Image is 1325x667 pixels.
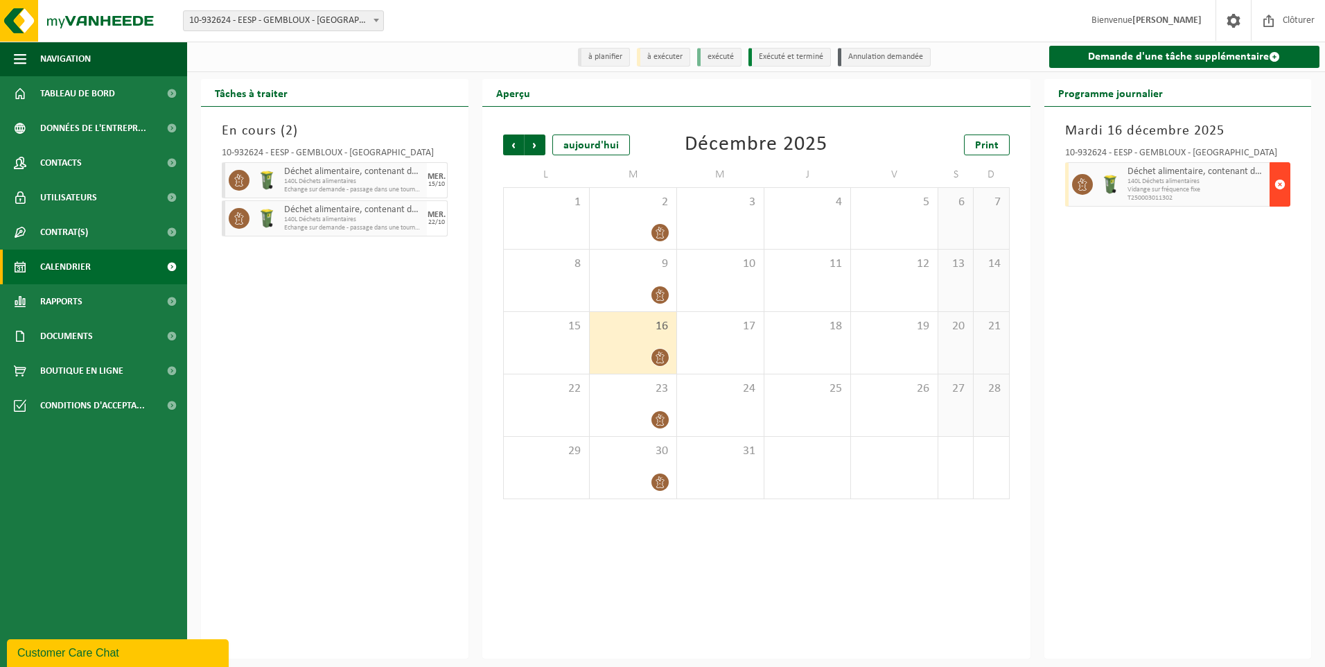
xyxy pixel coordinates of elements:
span: Déchet alimentaire, contenant des produits d'origine animale, non emballé, catégorie 3 [284,205,423,216]
div: MER. [428,211,446,219]
li: Exécuté et terminé [748,48,831,67]
td: M [677,162,764,187]
span: 140L Déchets alimentaires [284,216,423,224]
span: 9 [597,257,669,272]
div: aujourd'hui [552,135,630,155]
span: 27 [945,381,966,397]
span: 30 [597,444,669,459]
span: Navigation [40,42,91,76]
span: 13 [945,257,966,272]
span: Utilisateurs [40,180,97,215]
div: 15/10 [428,181,445,188]
div: 10-932624 - EESP - GEMBLOUX - [GEOGRAPHIC_DATA] [1065,148,1291,162]
span: Données de l'entrepr... [40,111,146,146]
span: Print [975,140,999,151]
h3: Mardi 16 décembre 2025 [1065,121,1291,141]
div: 22/10 [428,219,445,226]
td: M [590,162,677,187]
li: à planifier [578,48,630,67]
td: D [974,162,1009,187]
strong: [PERSON_NAME] [1132,15,1202,26]
span: 16 [597,319,669,334]
h3: En cours ( ) [222,121,448,141]
td: V [851,162,938,187]
span: 10 [684,257,757,272]
img: WB-0140-HPE-GN-50 [1100,174,1121,195]
span: 21 [981,319,1001,334]
span: 24 [684,381,757,397]
span: 22 [511,381,583,397]
span: 3 [684,195,757,210]
h2: Programme journalier [1044,79,1177,106]
span: 29 [511,444,583,459]
td: J [764,162,852,187]
span: Echange sur demande - passage dans une tournée fixe (traitement inclus) [284,224,423,232]
li: Annulation demandée [838,48,931,67]
span: 26 [858,381,931,397]
span: 25 [771,381,844,397]
span: 2 [286,124,293,138]
span: 14 [981,257,1001,272]
span: 11 [771,257,844,272]
span: 7 [981,195,1001,210]
span: 15 [511,319,583,334]
td: S [938,162,974,187]
span: 140L Déchets alimentaires [1127,177,1267,186]
span: Echange sur demande - passage dans une tournée fixe (traitement inclus) [284,186,423,194]
span: 1 [511,195,583,210]
span: 19 [858,319,931,334]
span: Vidange sur fréquence fixe [1127,186,1267,194]
span: T250003011302 [1127,194,1267,202]
span: Précédent [503,135,524,155]
h2: Aperçu [482,79,544,106]
span: 23 [597,381,669,397]
span: Déchet alimentaire, contenant des produits d'origine animale, non emballé, catégorie 3 [1127,166,1267,177]
span: Tableau de bord [40,76,115,111]
img: WB-0140-HPE-GN-50 [256,208,277,229]
span: Déchet alimentaire, contenant des produits d'origine animale, non emballé, catégorie 3 [284,166,423,177]
span: 5 [858,195,931,210]
div: 10-932624 - EESP - GEMBLOUX - [GEOGRAPHIC_DATA] [222,148,448,162]
span: 20 [945,319,966,334]
span: Rapports [40,284,82,319]
span: Suivant [525,135,545,155]
a: Print [964,135,1010,155]
div: MER. [428,173,446,181]
iframe: chat widget [7,636,231,667]
span: 31 [684,444,757,459]
span: Contrat(s) [40,215,88,250]
span: 17 [684,319,757,334]
h2: Tâches à traiter [201,79,301,106]
span: 10-932624 - EESP - GEMBLOUX - GEMBLOUX [184,11,383,31]
li: à exécuter [637,48,690,67]
span: 140L Déchets alimentaires [284,177,423,186]
span: Documents [40,319,93,354]
span: Contacts [40,146,82,180]
li: exécuté [697,48,742,67]
span: 8 [511,257,583,272]
span: 2 [597,195,669,210]
span: 18 [771,319,844,334]
td: L [503,162,590,187]
span: 4 [771,195,844,210]
img: WB-0140-HPE-GN-50 [256,170,277,191]
div: Décembre 2025 [685,135,827,155]
a: Demande d'une tâche supplémentaire [1049,46,1320,68]
span: 10-932624 - EESP - GEMBLOUX - GEMBLOUX [183,10,384,31]
span: 6 [945,195,966,210]
span: Boutique en ligne [40,354,123,388]
span: 28 [981,381,1001,397]
span: Calendrier [40,250,91,284]
span: 12 [858,257,931,272]
span: Conditions d'accepta... [40,388,145,423]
